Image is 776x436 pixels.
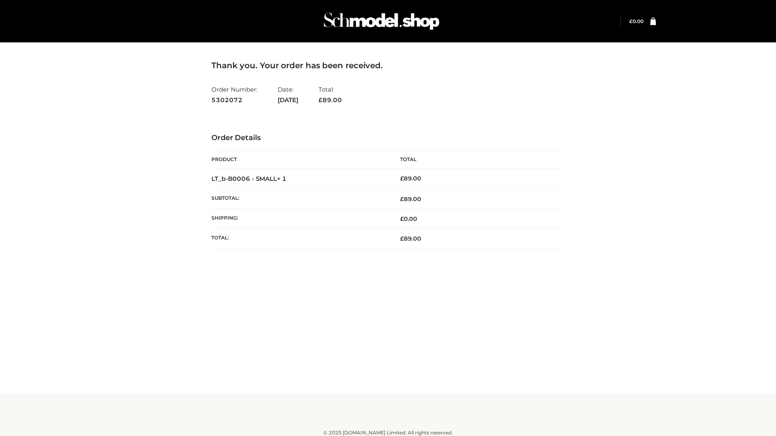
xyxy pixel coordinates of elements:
span: 89.00 [318,96,342,104]
bdi: 89.00 [400,175,421,182]
span: 89.00 [400,195,421,203]
strong: [DATE] [278,95,298,105]
h3: Order Details [211,134,565,143]
span: £ [629,18,633,24]
span: £ [400,195,404,203]
strong: 5302072 [211,95,257,105]
span: £ [400,235,404,242]
a: £0.00 [629,18,643,24]
h3: Thank you. Your order has been received. [211,61,565,70]
th: Subtotal: [211,189,388,209]
th: Product [211,151,388,169]
span: £ [400,215,404,222]
li: Total: [318,82,342,107]
span: £ [400,175,404,182]
li: Date: [278,82,298,107]
span: £ [318,96,323,104]
span: 89.00 [400,235,421,242]
bdi: 0.00 [400,215,417,222]
bdi: 0.00 [629,18,643,24]
strong: × 1 [277,175,287,182]
img: Schmodel Admin 964 [321,5,442,37]
th: Shipping: [211,209,388,229]
strong: LT_b-B0006 - SMALL [211,175,287,182]
li: Order Number: [211,82,257,107]
th: Total [388,151,565,169]
th: Total: [211,229,388,249]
